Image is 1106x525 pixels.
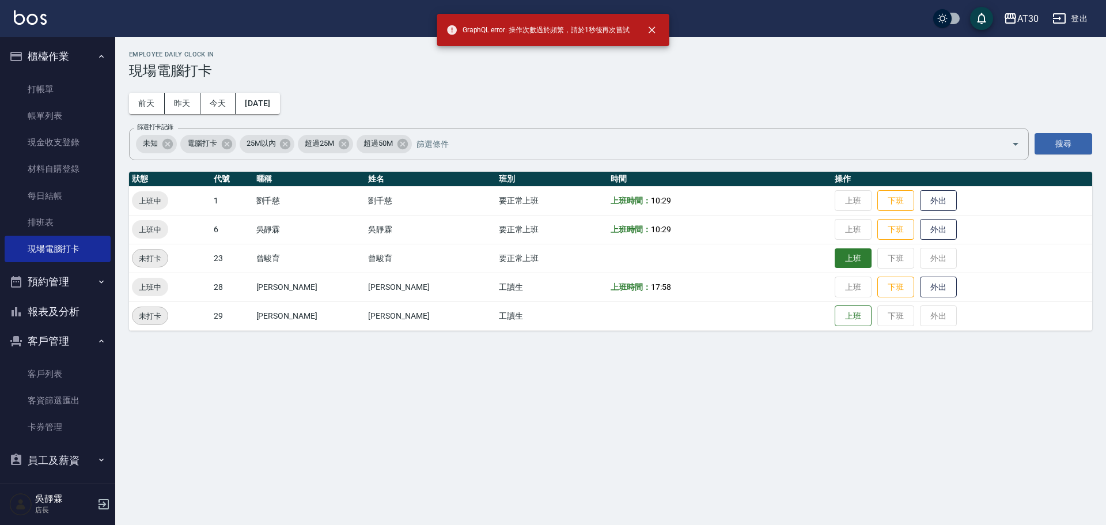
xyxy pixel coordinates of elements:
button: 外出 [920,190,957,211]
div: 電腦打卡 [180,135,236,153]
td: [PERSON_NAME] [253,273,366,301]
button: 外出 [920,277,957,298]
td: 工讀生 [496,301,608,330]
td: 吳靜霖 [253,215,366,244]
a: 客資篩選匯出 [5,387,111,414]
label: 篩選打卡記錄 [137,123,173,131]
button: 外出 [920,219,957,240]
a: 排班表 [5,209,111,236]
a: 每日結帳 [5,183,111,209]
th: 代號 [211,172,253,187]
button: 上班 [835,305,872,327]
span: 超過25M [298,138,341,149]
a: 現場電腦打卡 [5,236,111,262]
td: 要正常上班 [496,186,608,215]
span: 未打卡 [132,252,168,265]
span: 上班中 [132,224,168,236]
th: 時間 [608,172,832,187]
button: 前天 [129,93,165,114]
span: 上班中 [132,281,168,293]
img: Person [9,493,32,516]
td: 劉千慈 [365,186,495,215]
td: [PERSON_NAME] [365,301,495,330]
a: 卡券管理 [5,414,111,440]
a: 打帳單 [5,76,111,103]
button: 昨天 [165,93,200,114]
div: 25M以內 [240,135,295,153]
div: 未知 [136,135,177,153]
button: Open [1006,135,1025,153]
td: 1 [211,186,253,215]
button: 下班 [877,219,914,240]
button: 登出 [1048,8,1092,29]
td: 6 [211,215,253,244]
td: [PERSON_NAME] [365,273,495,301]
th: 狀態 [129,172,211,187]
a: 材料自購登錄 [5,156,111,182]
h5: 吳靜霖 [35,493,94,505]
span: 未打卡 [132,310,168,322]
span: 上班中 [132,195,168,207]
div: AT30 [1017,12,1039,26]
th: 暱稱 [253,172,366,187]
img: Logo [14,10,47,25]
td: 劉千慈 [253,186,366,215]
td: 要正常上班 [496,244,608,273]
button: save [970,7,993,30]
button: close [639,17,664,43]
th: 班別 [496,172,608,187]
b: 上班時間： [611,196,651,205]
th: 操作 [832,172,1092,187]
p: 店長 [35,505,94,515]
td: 29 [211,301,253,330]
a: 現金收支登錄 [5,129,111,156]
button: 下班 [877,190,914,211]
button: 商品管理 [5,475,111,505]
span: 電腦打卡 [180,138,224,149]
h3: 現場電腦打卡 [129,63,1092,79]
td: [PERSON_NAME] [253,301,366,330]
td: 曾駿育 [253,244,366,273]
span: 17:58 [651,282,671,292]
button: 預約管理 [5,267,111,297]
b: 上班時間： [611,282,651,292]
td: 要正常上班 [496,215,608,244]
span: 10:29 [651,196,671,205]
span: 超過50M [357,138,400,149]
span: 25M以內 [240,138,283,149]
button: 搜尋 [1035,133,1092,154]
td: 吳靜霖 [365,215,495,244]
td: 曾駿育 [365,244,495,273]
button: 客戶管理 [5,326,111,356]
h2: Employee Daily Clock In [129,51,1092,58]
td: 工讀生 [496,273,608,301]
span: 未知 [136,138,165,149]
button: [DATE] [236,93,279,114]
div: 超過25M [298,135,353,153]
a: 帳單列表 [5,103,111,129]
span: 10:29 [651,225,671,234]
td: 28 [211,273,253,301]
button: 下班 [877,277,914,298]
button: 今天 [200,93,236,114]
button: AT30 [999,7,1043,31]
input: 篩選條件 [414,134,991,154]
button: 員工及薪資 [5,445,111,475]
button: 上班 [835,248,872,269]
b: 上班時間： [611,225,651,234]
div: 超過50M [357,135,412,153]
th: 姓名 [365,172,495,187]
span: GraphQL error: 操作次數過於頻繁，請於1秒後再次嘗試 [446,24,630,36]
button: 報表及分析 [5,297,111,327]
button: 櫃檯作業 [5,41,111,71]
a: 客戶列表 [5,361,111,387]
td: 23 [211,244,253,273]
